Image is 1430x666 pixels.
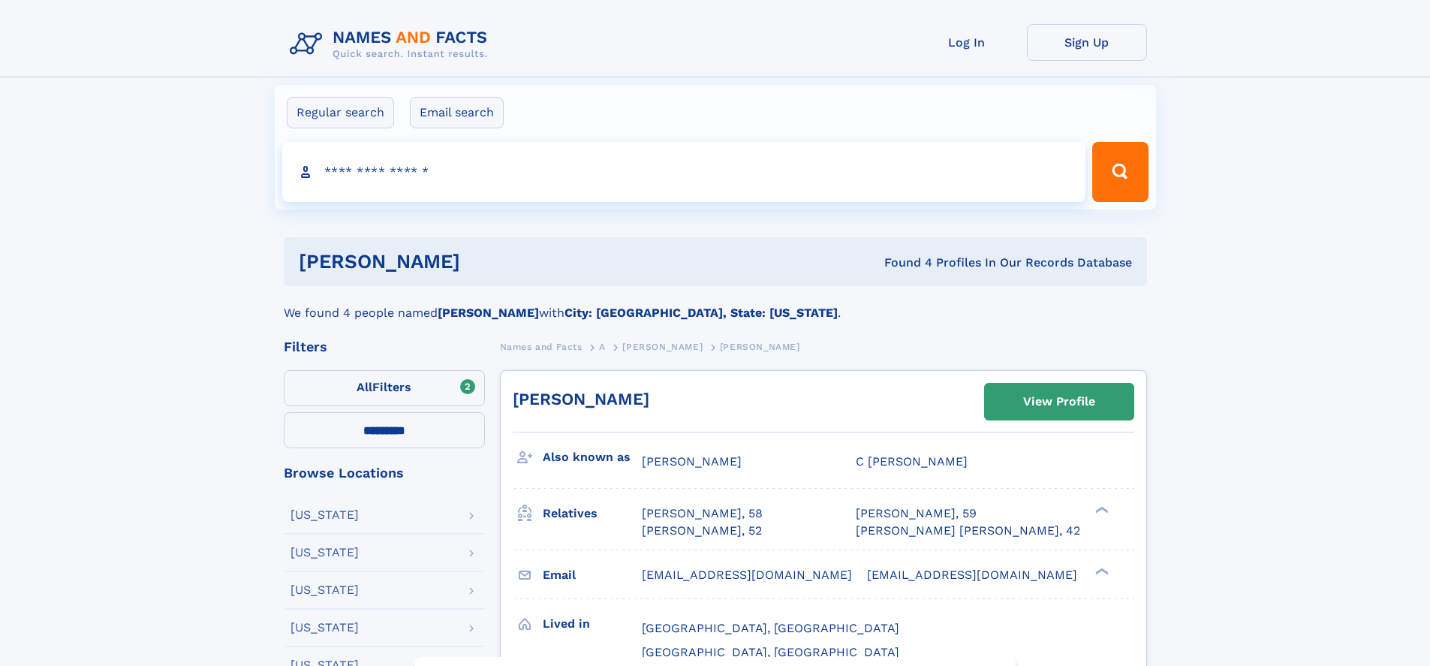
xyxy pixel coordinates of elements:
[410,97,504,128] label: Email search
[564,306,838,320] b: City: [GEOGRAPHIC_DATA], State: [US_STATE]
[543,611,642,637] h3: Lived in
[1091,566,1109,576] div: ❯
[291,547,359,559] div: [US_STATE]
[599,342,606,352] span: A
[856,523,1080,539] a: [PERSON_NAME] [PERSON_NAME], 42
[622,337,703,356] a: [PERSON_NAME]
[622,342,703,352] span: [PERSON_NAME]
[642,645,899,659] span: [GEOGRAPHIC_DATA], [GEOGRAPHIC_DATA]
[1091,505,1109,515] div: ❯
[642,523,762,539] a: [PERSON_NAME], 52
[856,454,968,469] span: C [PERSON_NAME]
[867,568,1077,582] span: [EMAIL_ADDRESS][DOMAIN_NAME]
[985,384,1133,420] a: View Profile
[720,342,800,352] span: [PERSON_NAME]
[599,337,606,356] a: A
[284,466,485,480] div: Browse Locations
[543,445,642,470] h3: Also known as
[284,340,485,354] div: Filters
[642,505,763,522] a: [PERSON_NAME], 58
[856,505,977,522] a: [PERSON_NAME], 59
[291,584,359,596] div: [US_STATE]
[1092,142,1148,202] button: Search Button
[500,337,583,356] a: Names and Facts
[357,380,372,394] span: All
[1027,24,1147,61] a: Sign Up
[284,370,485,406] label: Filters
[672,255,1132,271] div: Found 4 Profiles In Our Records Database
[284,286,1147,322] div: We found 4 people named with .
[543,501,642,526] h3: Relatives
[291,509,359,521] div: [US_STATE]
[299,252,673,271] h1: [PERSON_NAME]
[642,454,742,469] span: [PERSON_NAME]
[284,24,500,65] img: Logo Names and Facts
[1023,384,1095,419] div: View Profile
[438,306,539,320] b: [PERSON_NAME]
[642,621,899,635] span: [GEOGRAPHIC_DATA], [GEOGRAPHIC_DATA]
[287,97,394,128] label: Regular search
[543,562,642,588] h3: Email
[291,622,359,634] div: [US_STATE]
[513,390,649,408] a: [PERSON_NAME]
[907,24,1027,61] a: Log In
[282,142,1086,202] input: search input
[642,568,852,582] span: [EMAIL_ADDRESS][DOMAIN_NAME]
